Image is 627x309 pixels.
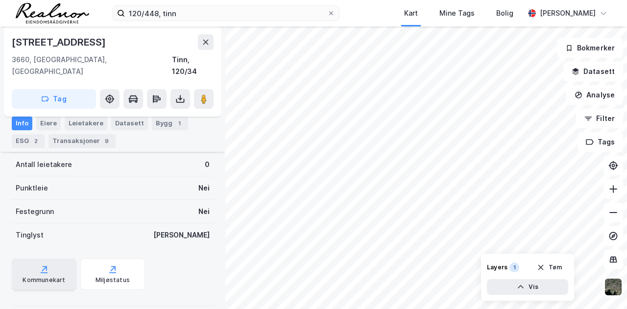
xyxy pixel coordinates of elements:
div: Punktleie [16,182,48,194]
div: Nei [198,182,210,194]
div: [STREET_ADDRESS] [12,34,108,50]
button: Tøm [531,260,568,275]
button: Bokmerker [557,38,623,58]
div: Info [12,117,32,130]
div: [PERSON_NAME] [540,7,596,19]
div: [PERSON_NAME] [153,229,210,241]
div: Miljøstatus [96,276,130,284]
div: Nei [198,206,210,217]
div: 9 [102,136,112,146]
div: Antall leietakere [16,159,72,170]
div: 1 [509,262,519,272]
div: Leietakere [65,117,107,130]
div: Kommunekart [23,276,65,284]
div: Layers [487,263,507,271]
div: Eiere [36,117,61,130]
div: 3660, [GEOGRAPHIC_DATA], [GEOGRAPHIC_DATA] [12,54,172,77]
div: Bolig [496,7,513,19]
div: 1 [174,119,184,128]
button: Vis [487,279,568,295]
button: Datasett [563,62,623,81]
div: Kontrollprogram for chat [578,262,627,309]
div: Kart [404,7,418,19]
div: Tinn, 120/34 [172,54,214,77]
div: Festegrunn [16,206,54,217]
div: Transaksjoner [48,134,116,148]
img: realnor-logo.934646d98de889bb5806.png [16,3,89,24]
div: Datasett [111,117,148,130]
input: Søk på adresse, matrikkel, gårdeiere, leietakere eller personer [125,6,327,21]
div: 0 [205,159,210,170]
iframe: Chat Widget [578,262,627,309]
button: Tags [578,132,623,152]
div: 2 [31,136,41,146]
button: Analyse [566,85,623,105]
div: Tinglyst [16,229,44,241]
div: Mine Tags [439,7,475,19]
button: Tag [12,89,96,109]
button: Filter [576,109,623,128]
div: Bygg [152,117,188,130]
div: ESG [12,134,45,148]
